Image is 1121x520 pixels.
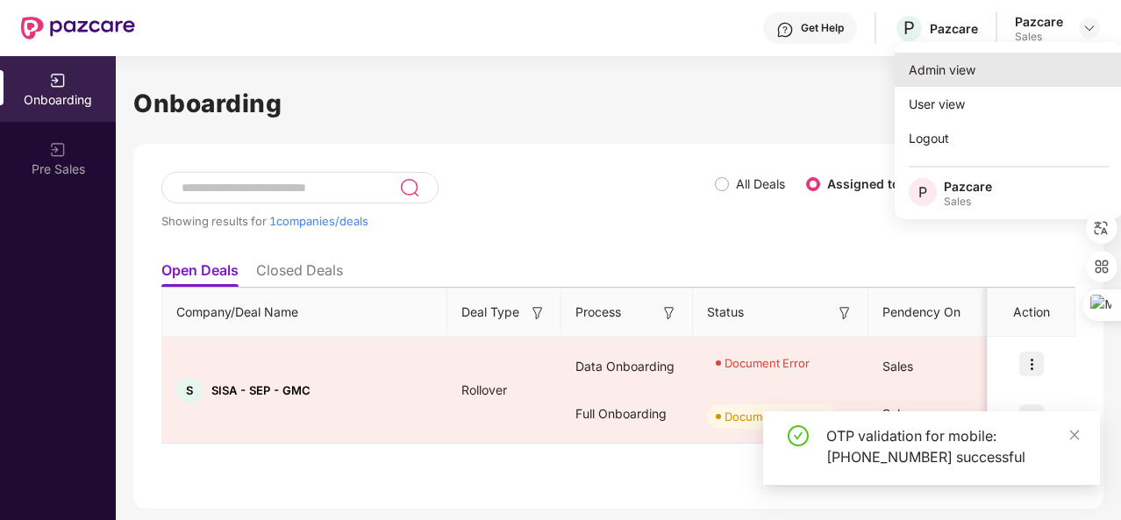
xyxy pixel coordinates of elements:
[882,303,960,322] span: Pendency On
[529,304,546,322] img: svg+xml;base64,PHN2ZyB3aWR0aD0iMTYiIGhlaWdodD0iMTYiIHZpZXdCb3g9IjAgMCAxNiAxNiIgZmlsbD0ibm9uZSIgeG...
[930,20,978,37] div: Pazcare
[1015,13,1063,30] div: Pazcare
[944,195,992,209] div: Sales
[162,288,447,337] th: Company/Deal Name
[903,18,915,39] span: P
[725,354,810,372] div: Document Error
[1019,404,1044,429] img: icon
[1082,21,1096,35] img: svg+xml;base64,PHN2ZyBpZD0iRHJvcGRvd24tMzJ4MzIiIHhtbG5zPSJodHRwOi8vd3d3LnczLm9yZy8yMDAwL3N2ZyIgd2...
[882,359,913,374] span: Sales
[161,261,239,287] li: Open Deals
[49,141,67,159] img: svg+xml;base64,PHN2ZyB3aWR0aD0iMjAiIGhlaWdodD0iMjAiIHZpZXdCb3g9IjAgMCAyMCAyMCIgZmlsbD0ibm9uZSIgeG...
[256,261,343,287] li: Closed Deals
[801,21,844,35] div: Get Help
[176,377,203,403] div: S
[399,177,419,198] img: svg+xml;base64,PHN2ZyB3aWR0aD0iMjQiIGhlaWdodD0iMjUiIHZpZXdCb3g9IjAgMCAyNCAyNSIgZmlsbD0ibm9uZSIgeG...
[918,182,927,203] span: P
[133,84,1103,123] h1: Onboarding
[561,343,693,390] div: Data Onboarding
[1015,30,1063,44] div: Sales
[21,17,135,39] img: New Pazcare Logo
[447,382,521,397] span: Rollover
[49,72,67,89] img: svg+xml;base64,PHN2ZyB3aWR0aD0iMjAiIGhlaWdodD0iMjAiIHZpZXdCb3g9IjAgMCAyMCAyMCIgZmlsbD0ibm9uZSIgeG...
[1019,352,1044,376] img: icon
[707,303,744,322] span: Status
[660,304,678,322] img: svg+xml;base64,PHN2ZyB3aWR0aD0iMTYiIGhlaWdodD0iMTYiIHZpZXdCb3g9IjAgMCAxNiAxNiIgZmlsbD0ibm9uZSIgeG...
[944,178,992,195] div: Pazcare
[776,21,794,39] img: svg+xml;base64,PHN2ZyBpZD0iSGVscC0zMngzMiIgeG1sbnM9Imh0dHA6Ly93d3cudzMub3JnLzIwMDAvc3ZnIiB3aWR0aD...
[827,176,922,191] label: Assigned to me
[269,214,368,228] span: 1 companies/deals
[988,288,1075,337] th: Action
[461,303,519,322] span: Deal Type
[836,304,853,322] img: svg+xml;base64,PHN2ZyB3aWR0aD0iMTYiIGhlaWdodD0iMTYiIHZpZXdCb3g9IjAgMCAxNiAxNiIgZmlsbD0ibm9uZSIgeG...
[882,406,913,421] span: Sales
[575,303,621,322] span: Process
[211,383,311,397] span: SISA - SEP - GMC
[161,214,715,228] div: Showing results for
[826,425,1079,467] div: OTP validation for mobile: [PHONE_NUMBER] successful
[736,176,785,191] label: All Deals
[561,390,693,438] div: Full Onboarding
[788,425,809,446] span: check-circle
[1068,429,1081,441] span: close
[725,408,827,425] div: Document Pending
